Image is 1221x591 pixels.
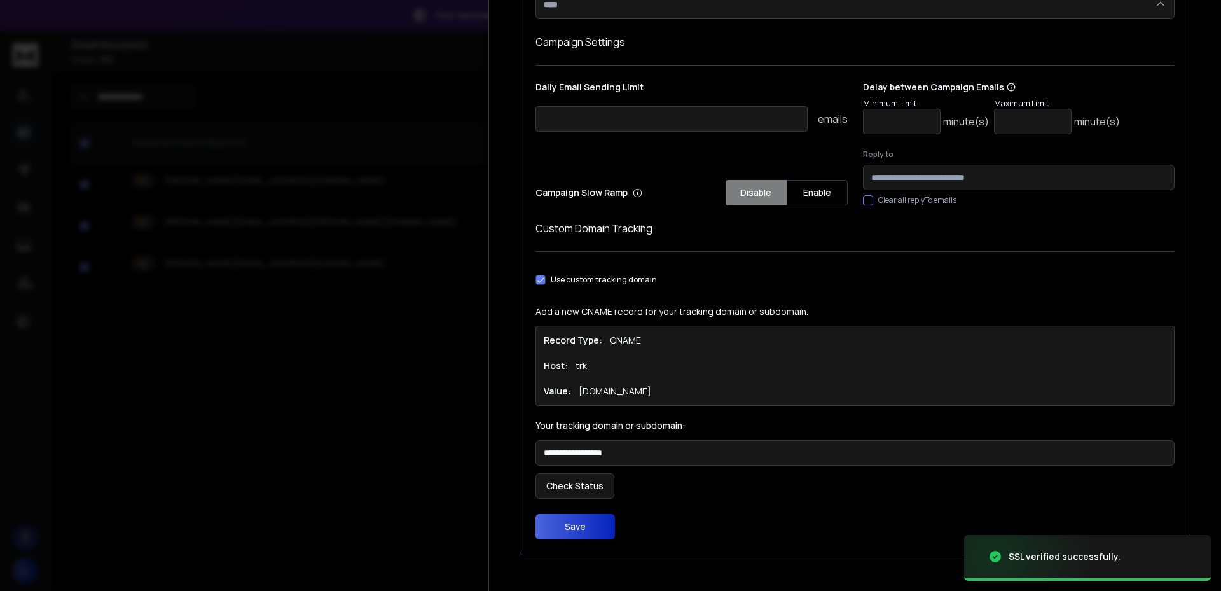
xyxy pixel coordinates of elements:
p: Maximum Limit [994,99,1120,109]
p: CNAME [610,334,641,347]
p: Campaign Slow Ramp [535,186,642,199]
button: Save [535,514,615,539]
label: Clear all replyTo emails [878,195,956,205]
h1: Campaign Settings [535,34,1175,50]
label: Use custom tracking domain [551,275,657,285]
button: Disable [726,180,787,205]
p: emails [818,111,848,127]
h1: Custom Domain Tracking [535,221,1175,236]
button: Check Status [535,473,614,499]
h1: Value: [544,385,571,398]
p: Minimum Limit [863,99,989,109]
p: minute(s) [1074,114,1120,129]
p: [DOMAIN_NAME] [579,385,651,398]
p: trk [576,359,587,372]
h1: Record Type: [544,334,602,347]
p: Daily Email Sending Limit [535,81,848,99]
p: Delay between Campaign Emails [863,81,1120,94]
button: Enable [787,180,848,205]
label: Your tracking domain or subdomain: [535,421,1175,430]
label: Reply to [863,149,1175,160]
p: Add a new CNAME record for your tracking domain or subdomain. [535,305,1175,318]
h1: Host: [544,359,568,372]
div: SSL verified successfully. [1009,550,1121,563]
p: minute(s) [943,114,989,129]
